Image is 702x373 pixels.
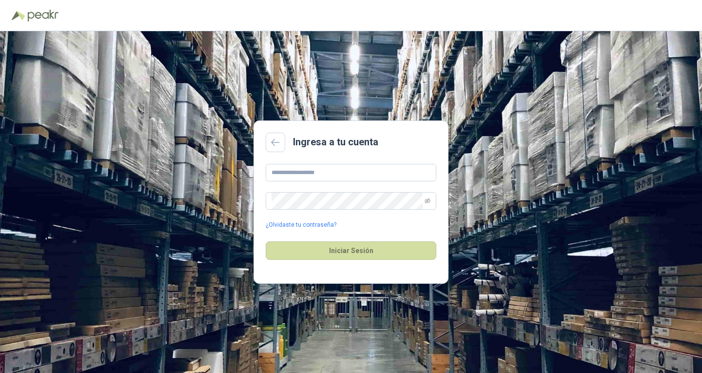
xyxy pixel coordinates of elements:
[266,241,436,260] button: Iniciar Sesión
[266,220,336,230] a: ¿Olvidaste tu contraseña?
[293,135,378,150] h2: Ingresa a tu cuenta
[27,10,58,21] img: Peakr
[12,11,25,20] img: Logo
[425,198,430,204] span: eye-invisible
